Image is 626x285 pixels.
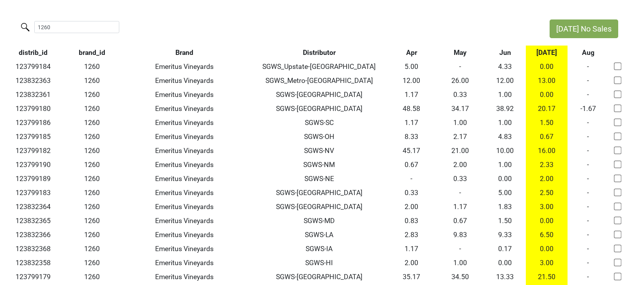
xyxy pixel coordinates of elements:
[526,200,567,214] td: 3.00
[66,74,117,88] td: 1260
[526,186,567,200] td: 2.50
[436,256,485,270] td: 1.00
[66,102,117,116] td: 1260
[66,88,117,102] td: 1260
[66,228,117,242] td: 1260
[66,172,117,186] td: 1260
[485,144,526,158] td: 10.00
[568,74,609,88] td: -
[568,88,609,102] td: -
[436,130,485,144] td: 2.17
[118,256,251,270] td: Emeritus Vineyards
[118,46,251,60] th: Brand: activate to sort column ascending
[251,74,387,88] td: SGWS_Metro-[GEOGRAPHIC_DATA]
[66,200,117,214] td: 1260
[436,214,485,228] td: 0.67
[436,60,485,74] td: -
[118,200,251,214] td: Emeritus Vineyards
[251,242,387,256] td: SGWS-IA
[485,270,526,284] td: 13.33
[118,102,251,116] td: Emeritus Vineyards
[568,144,609,158] td: -
[118,228,251,242] td: Emeritus Vineyards
[485,60,526,74] td: 4.33
[118,186,251,200] td: Emeritus Vineyards
[251,130,387,144] td: SGWS-OH
[485,88,526,102] td: 1.00
[568,60,609,74] td: -
[568,102,609,116] td: -1.67
[526,88,567,102] td: 0.00
[251,46,387,60] th: Distributor: activate to sort column ascending
[485,256,526,270] td: 0.00
[436,158,485,172] td: 2.00
[568,130,609,144] td: -
[526,116,567,130] td: 1.50
[387,102,436,116] td: 48.58
[251,172,387,186] td: SGWS-NE
[526,144,567,158] td: 16.00
[485,228,526,242] td: 9.33
[526,228,567,242] td: 6.50
[251,228,387,242] td: SGWS-LA
[118,158,251,172] td: Emeritus Vineyards
[568,116,609,130] td: -
[251,60,387,74] td: SGWS_Upstate-[GEOGRAPHIC_DATA]
[66,270,117,284] td: 1260
[387,88,436,102] td: 1.17
[436,242,485,256] td: -
[251,88,387,102] td: SGWS-[GEOGRAPHIC_DATA]
[66,242,117,256] td: 1260
[118,242,251,256] td: Emeritus Vineyards
[66,46,117,60] th: brand_id: activate to sort column ascending
[485,200,526,214] td: 1.83
[436,46,485,60] th: May: activate to sort column ascending
[436,74,485,88] td: 26.00
[526,214,567,228] td: 0.00
[526,270,567,284] td: 21.50
[66,256,117,270] td: 1260
[568,158,609,172] td: -
[485,102,526,116] td: 38.92
[436,186,485,200] td: -
[387,158,436,172] td: 0.67
[387,172,436,186] td: -
[387,256,436,270] td: 2.00
[526,158,567,172] td: 2.33
[387,116,436,130] td: 1.17
[526,256,567,270] td: 3.00
[66,130,117,144] td: 1260
[436,172,485,186] td: 0.33
[66,214,117,228] td: 1260
[526,102,567,116] td: 20.17
[387,130,436,144] td: 8.33
[436,270,485,284] td: 34.50
[526,172,567,186] td: 2.00
[485,158,526,172] td: 1.00
[251,158,387,172] td: SGWS-NM
[526,60,567,74] td: 0.00
[387,186,436,200] td: 0.33
[118,74,251,88] td: Emeritus Vineyards
[387,200,436,214] td: 2.00
[251,256,387,270] td: SGWS-HI
[568,214,609,228] td: -
[66,60,117,74] td: 1260
[526,46,567,60] th: Jul: activate to sort column ascending
[387,60,436,74] td: 5.00
[485,46,526,60] th: Jun: activate to sort column ascending
[485,116,526,130] td: 1.00
[568,172,609,186] td: -
[568,46,609,60] th: Aug: activate to sort column ascending
[66,186,117,200] td: 1260
[387,214,436,228] td: 0.83
[251,200,387,214] td: SGWS-[GEOGRAPHIC_DATA]
[568,200,609,214] td: -
[251,116,387,130] td: SGWS-SC
[436,102,485,116] td: 34.17
[436,144,485,158] td: 21.00
[609,46,626,60] th: &nbsp;: activate to sort column ascending
[485,186,526,200] td: 5.00
[118,214,251,228] td: Emeritus Vineyards
[436,200,485,214] td: 1.17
